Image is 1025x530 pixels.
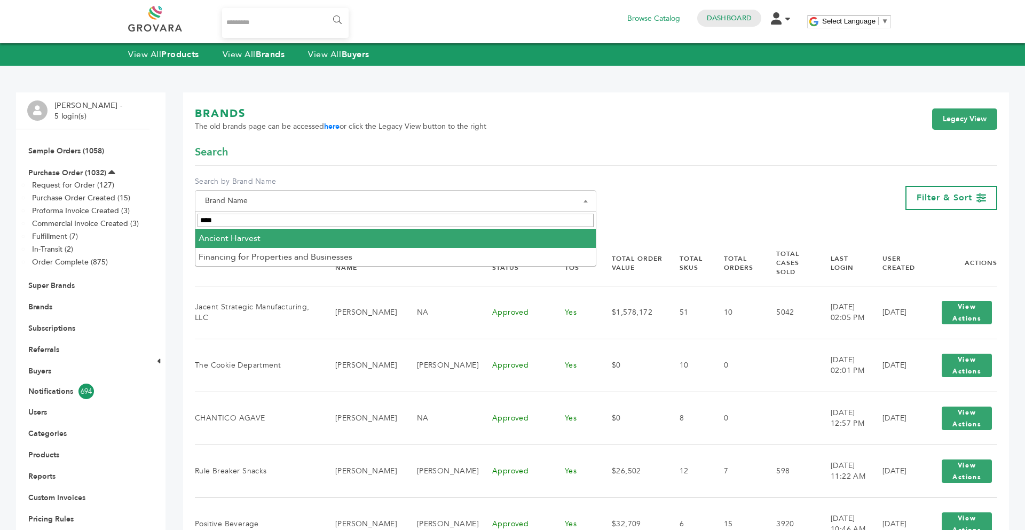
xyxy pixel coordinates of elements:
td: Yes [551,445,598,497]
td: [DATE] [869,286,923,339]
label: Search by Brand Name [195,176,596,187]
td: [PERSON_NAME] [322,392,404,445]
td: Yes [551,339,598,392]
strong: Products [161,49,199,60]
li: Ancient Harvest [195,229,596,247]
span: ▼ [881,17,888,25]
td: [DATE] 11:22 AM [817,445,869,497]
a: Dashboard [707,13,752,23]
a: Notifications694 [28,384,137,399]
td: 10 [666,339,711,392]
span: The old brands page can be accessed or click the Legacy View button to the right [195,121,486,132]
td: Approved [479,392,551,445]
a: Subscriptions [28,323,75,333]
a: View AllProducts [128,49,199,60]
span: Search [195,145,228,160]
th: Actions [923,240,997,286]
a: Products [28,450,59,460]
a: Pricing Rules [28,514,74,524]
td: NA [404,286,479,339]
td: 10 [711,286,763,339]
h1: BRANDS [195,106,486,121]
td: [DATE] [869,392,923,445]
th: Total Order Value [598,240,666,286]
a: Commercial Invoice Created (3) [32,219,139,229]
th: User Created [869,240,923,286]
td: [PERSON_NAME] [322,286,404,339]
a: Custom Invoices [28,493,85,503]
td: [PERSON_NAME] [404,339,479,392]
td: 12 [666,445,711,497]
span: Filter & Sort [917,192,972,204]
button: View Actions [942,354,992,377]
td: NA [404,392,479,445]
td: 8 [666,392,711,445]
button: View Actions [942,407,992,430]
a: Proforma Invoice Created (3) [32,206,130,216]
td: Approved [479,445,551,497]
td: 51 [666,286,711,339]
a: Legacy View [932,108,997,130]
td: Rule Breaker Snacks [195,445,322,497]
a: View AllBuyers [308,49,369,60]
input: Search... [222,8,349,38]
a: Purchase Order (1032) [28,168,106,178]
td: [PERSON_NAME] [322,339,404,392]
td: $0 [598,392,666,445]
a: Browse Catalog [627,13,680,25]
th: Total Orders [711,240,763,286]
a: Purchase Order Created (15) [32,193,130,203]
td: [DATE] [869,445,923,497]
td: 5042 [763,286,817,339]
span: Brand Name [195,190,596,212]
a: Buyers [28,366,51,376]
a: Categories [28,428,67,439]
li: [PERSON_NAME] - 5 login(s) [54,100,125,121]
td: 0 [711,339,763,392]
td: [DATE] 02:01 PM [817,339,869,392]
th: Last Login [817,240,869,286]
td: The Cookie Department [195,339,322,392]
button: View Actions [942,301,992,324]
td: $1,578,172 [598,286,666,339]
td: [DATE] 12:57 PM [817,392,869,445]
td: $0 [598,339,666,392]
a: Request for Order (127) [32,180,114,190]
a: Super Brands [28,280,75,291]
a: Reports [28,471,56,481]
a: Sample Orders (1058) [28,146,104,156]
strong: Brands [256,49,285,60]
td: $26,502 [598,445,666,497]
button: View Actions [942,459,992,483]
a: Order Complete (875) [32,257,108,267]
span: Select Language [822,17,876,25]
td: 7 [711,445,763,497]
td: Yes [551,286,598,339]
td: Jacent Strategic Manufacturing, LLC [195,286,322,339]
th: Total Cases Sold [763,240,817,286]
li: Financing for Properties and Businesses [195,248,596,266]
span: ​ [878,17,879,25]
td: Yes [551,392,598,445]
td: 598 [763,445,817,497]
td: [PERSON_NAME] [322,445,404,497]
a: View AllBrands [223,49,285,60]
a: In-Transit (2) [32,244,73,254]
td: [DATE] [869,339,923,392]
td: CHANTICO AGAVE [195,392,322,445]
a: Users [28,407,47,417]
a: Referrals [28,345,59,355]
input: Search [198,214,594,227]
td: 0 [711,392,763,445]
th: Total SKUs [666,240,711,286]
strong: Buyers [342,49,369,60]
a: here [324,121,340,131]
span: 694 [78,384,94,399]
td: [PERSON_NAME] [404,445,479,497]
a: Fulfillment (7) [32,231,78,241]
td: [DATE] 02:05 PM [817,286,869,339]
a: Select Language​ [822,17,888,25]
span: Brand Name [201,193,590,208]
img: profile.png [27,100,48,121]
td: Approved [479,339,551,392]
